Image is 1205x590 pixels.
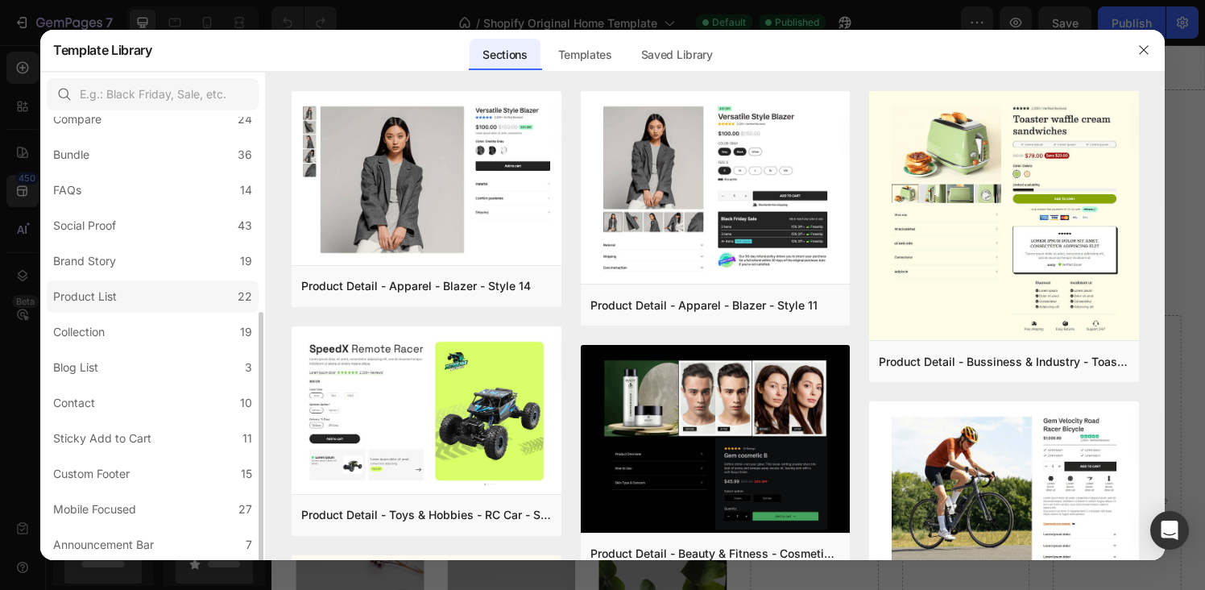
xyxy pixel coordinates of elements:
div: Open Intercom Messenger [1150,511,1189,550]
div: Mobile Focused [53,500,136,519]
img: pr12.png [581,345,851,536]
div: Drop element here [685,465,771,478]
p: Tea [357,297,453,326]
div: Product Detail - Bussiness & Industry - Toaster - Style 33 [879,352,1129,372]
div: Bundle [53,145,89,164]
div: Collection [53,322,105,342]
img: pd16.png [581,91,851,288]
div: 43 [238,216,252,235]
div: Product Detail - Apparel - Blazer - Style 14 [301,276,531,296]
div: 36 [238,145,252,164]
div: Drop element here [528,465,614,478]
div: Drop element here [450,16,536,29]
div: Templates [545,39,625,71]
img: pd30.png [292,326,561,497]
p: Weasel coffee [43,282,139,341]
div: Blog List [53,358,98,377]
div: Brand Story [53,251,116,271]
div: 22 [238,287,252,306]
div: Product List [53,287,117,306]
div: 3 [245,358,252,377]
div: Sections [470,39,540,71]
div: 19 [240,251,252,271]
img: pd33.png [869,91,1139,344]
div: Product Detail - Beauty & Fitness - Cosmetic - Style 17 [590,544,841,563]
div: Saved Library [628,39,726,71]
div: FAQs [53,181,81,200]
div: 11 [242,429,252,448]
div: Custom Footer [53,464,130,484]
p: Categories [14,139,953,189]
div: 19 [240,322,252,342]
div: Announcement Bar [53,535,154,555]
img: pd19.png [292,91,561,268]
div: Contact [53,393,95,413]
div: Product Detail - Apparel - Blazer - Style 11 [590,296,818,315]
div: 14 [240,181,252,200]
div: 24 [238,110,252,129]
div: 15 [241,464,252,484]
div: Product Detail - Toys & Hobbies - RC Car - Style 30 [301,505,552,525]
input: E.g.: Black Friday, Sale, etc. [47,78,259,110]
p: Experience our prestigious after-sales service [14,206,953,227]
div: 7 [246,535,252,555]
h2: Template Library [53,29,152,71]
div: Social Proof [53,216,116,235]
div: Compare [53,110,101,129]
div: 27 [238,500,252,519]
div: Drop element here [843,465,928,478]
div: 10 [240,393,252,413]
div: Sticky Add to Cart [53,429,151,448]
p: [DEMOGRAPHIC_DATA] [201,268,296,355]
